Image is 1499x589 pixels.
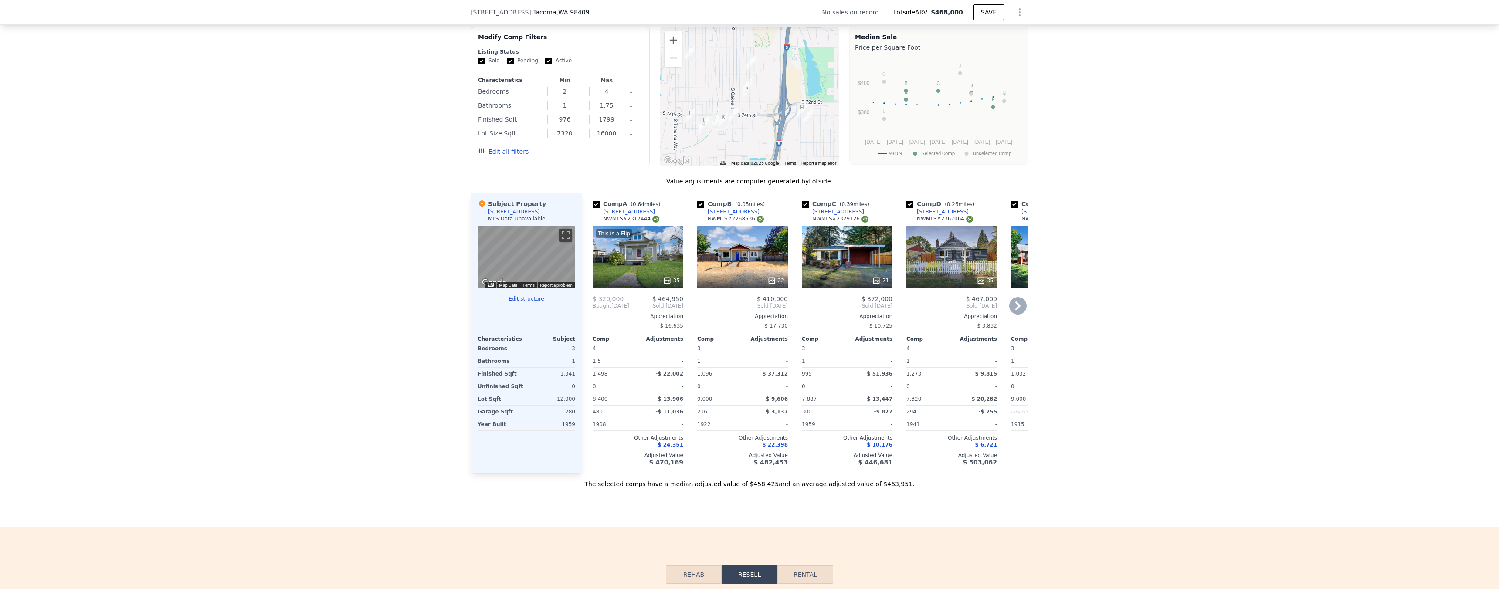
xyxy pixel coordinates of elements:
input: Sold [478,58,485,64]
span: 7,887 [802,396,817,402]
span: $ 9,815 [975,371,997,377]
button: Clear [629,132,633,135]
button: Zoom in [665,31,682,49]
div: Bedrooms [478,85,542,98]
div: 7427 S Warner St [685,109,695,124]
div: - [849,418,892,430]
div: NWMLS # 2268536 [708,215,764,223]
div: Unspecified [1011,406,1055,418]
text: [DATE] [887,139,903,145]
div: 1941 [906,418,950,430]
div: A chart. [855,54,1023,162]
span: Sold [DATE] [906,302,997,309]
div: - [744,342,788,355]
span: 294 [906,409,916,415]
span: $ 372,000 [861,295,892,302]
div: Appreciation [1011,313,1102,320]
div: Median Sale [855,33,1023,41]
span: 3 [1011,345,1014,352]
div: Adjusted Value [1011,452,1102,459]
span: $ 20,282 [971,396,997,402]
span: ( miles) [732,201,768,207]
div: Map [478,226,575,288]
button: Edit all filters [478,147,529,156]
text: H [1003,91,1006,96]
div: Min [546,77,584,84]
span: 0.64 [633,201,644,207]
span: $ 22,398 [762,442,788,448]
div: - [744,380,788,393]
div: Unfinished Sqft [478,380,525,393]
div: 1922 [697,418,741,430]
div: - [953,355,997,367]
span: 0 [906,383,910,389]
div: - [640,342,683,355]
div: [STREET_ADDRESS] [488,208,540,215]
span: -$ 877 [874,409,892,415]
span: $ 470,169 [649,459,683,466]
div: 1.5 [593,355,636,367]
div: [STREET_ADDRESS] [708,208,760,215]
div: 21 [872,276,889,285]
label: Sold [478,57,500,64]
span: $ 320,000 [593,295,624,302]
a: Open this area in Google Maps (opens a new window) [662,155,691,166]
div: Bathrooms [478,355,525,367]
div: Appreciation [593,313,683,320]
span: $ 10,176 [867,442,892,448]
div: Lot Sqft [478,393,525,405]
div: MLS Data Unavailable [488,215,546,222]
div: [STREET_ADDRESS][PERSON_NAME] [1021,208,1112,215]
label: Pending [507,57,538,64]
div: Comp [1011,335,1056,342]
div: 1 [1011,355,1055,367]
button: Keyboard shortcuts [488,283,494,287]
span: Lotside ARV [893,8,931,17]
span: $ 503,062 [963,459,997,466]
span: 1,096 [697,371,712,377]
span: Sold [DATE] [697,302,788,309]
img: NWMLS Logo [966,216,973,223]
span: $468,000 [931,9,963,16]
span: [STREET_ADDRESS] [471,8,531,17]
div: 7425 S Alaska St [803,109,813,124]
div: [STREET_ADDRESS] [603,208,655,215]
span: 0.05 [737,201,749,207]
div: - [744,355,788,367]
div: 35 [663,276,680,285]
button: Toggle fullscreen view [559,229,572,242]
div: Appreciation [802,313,892,320]
div: 1 [906,355,950,367]
a: [STREET_ADDRESS] [906,208,969,215]
div: 6447 S Warner St [685,46,695,61]
div: This is a Flip [596,229,632,238]
span: 0.26 [947,201,959,207]
text: Selected Comp [922,151,955,156]
a: Terms (opens in new tab) [522,283,535,288]
div: NWMLS # 2329126 [812,215,868,223]
div: Adjustments [952,335,997,342]
text: [DATE] [909,139,925,145]
span: 995 [802,371,812,377]
div: Appreciation [697,313,788,320]
span: Map data ©2025 Google [731,161,779,166]
span: ( miles) [627,201,664,207]
div: Other Adjustments [906,434,997,441]
span: $ 24,351 [658,442,683,448]
div: - [849,380,892,393]
div: Modify Comp Filters [478,33,642,48]
div: [STREET_ADDRESS] [812,208,864,215]
text: [DATE] [865,139,882,145]
span: 0 [697,383,701,389]
div: - [953,418,997,430]
div: 0 [528,380,575,393]
button: Resell [722,565,777,584]
div: 1 [802,355,845,367]
div: Adjusted Value [906,452,997,459]
div: Price per Square Foot [855,41,1023,54]
span: 4 [906,345,910,352]
img: NWMLS Logo [757,216,764,223]
text: J [959,63,962,68]
div: Adjusted Value [697,452,788,459]
text: C [936,81,940,86]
